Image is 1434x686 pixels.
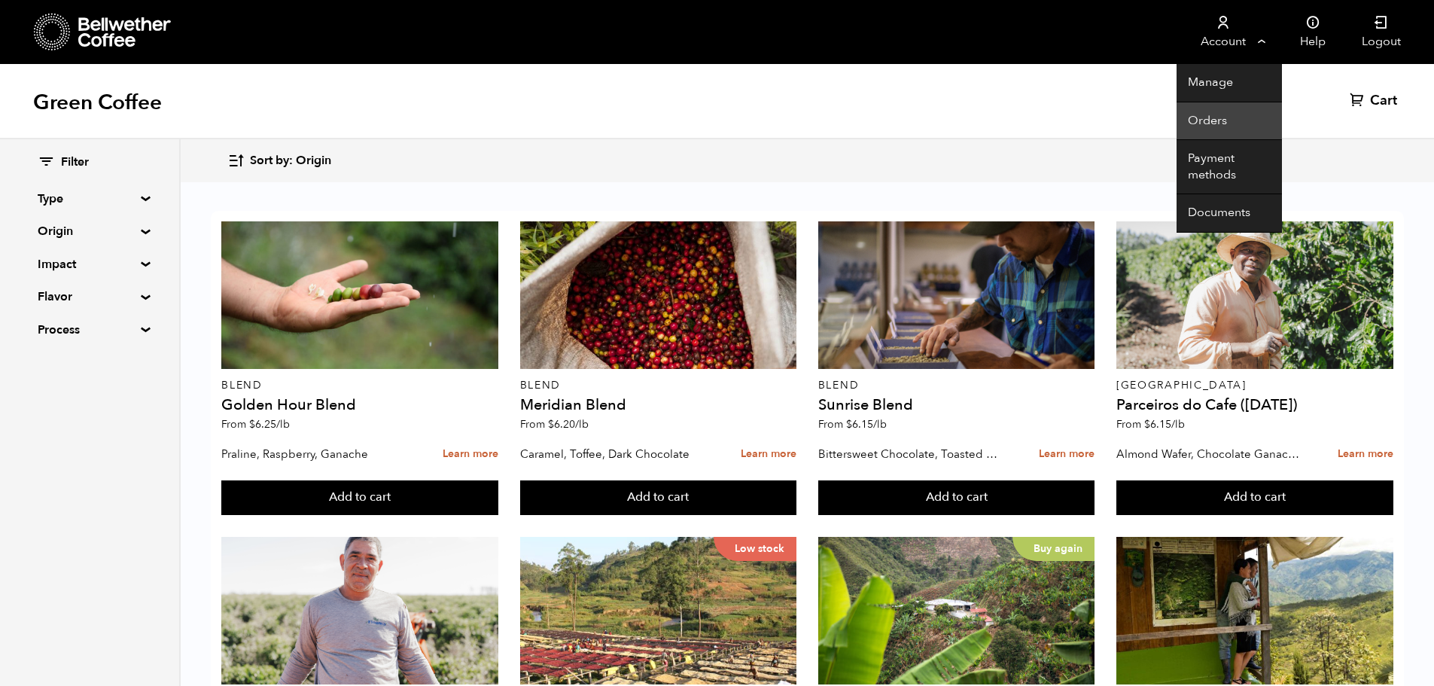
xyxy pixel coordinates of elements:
button: Add to cart [1116,480,1393,515]
bdi: 6.20 [548,417,589,431]
h4: Golden Hour Blend [221,398,498,413]
a: Buy again [818,537,1095,684]
bdi: 6.15 [1144,417,1185,431]
a: Learn more [1338,438,1393,471]
a: Orders [1177,102,1282,141]
summary: Origin [38,222,142,240]
a: Documents [1177,194,1282,233]
a: Cart [1350,92,1401,110]
summary: Type [38,190,142,208]
h4: Parceiros do Cafe ([DATE]) [1116,398,1393,413]
p: Almond Wafer, Chocolate Ganache, Bing Cherry [1116,443,1305,465]
p: Blend [520,380,797,391]
span: /lb [1171,417,1185,431]
a: Learn more [443,438,498,471]
h4: Sunrise Blend [818,398,1095,413]
span: From [1116,417,1185,431]
h1: Green Coffee [33,89,162,116]
summary: Process [38,321,142,339]
bdi: 6.25 [249,417,290,431]
span: $ [846,417,852,431]
span: From [818,417,887,431]
span: /lb [873,417,887,431]
p: Low stock [714,537,796,561]
span: From [520,417,589,431]
a: Low stock [520,537,797,684]
button: Add to cart [520,480,797,515]
a: Learn more [741,438,796,471]
summary: Flavor [38,288,142,306]
span: /lb [276,417,290,431]
p: Caramel, Toffee, Dark Chocolate [520,443,708,465]
button: Sort by: Origin [227,143,331,178]
p: Blend [221,380,498,391]
p: Bittersweet Chocolate, Toasted Marshmallow, Candied Orange, Praline [818,443,1006,465]
span: Cart [1370,92,1397,110]
a: Payment methods [1177,140,1282,194]
summary: Impact [38,255,142,273]
p: Buy again [1012,537,1095,561]
button: Add to cart [221,480,498,515]
a: Learn more [1039,438,1095,471]
bdi: 6.15 [846,417,887,431]
span: Filter [61,154,89,171]
span: Sort by: Origin [250,153,331,169]
span: $ [548,417,554,431]
h4: Meridian Blend [520,398,797,413]
span: $ [249,417,255,431]
a: Manage [1177,64,1282,102]
p: Praline, Raspberry, Ganache [221,443,409,465]
p: [GEOGRAPHIC_DATA] [1116,380,1393,391]
p: Blend [818,380,1095,391]
span: /lb [575,417,589,431]
button: Add to cart [818,480,1095,515]
span: $ [1144,417,1150,431]
span: From [221,417,290,431]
